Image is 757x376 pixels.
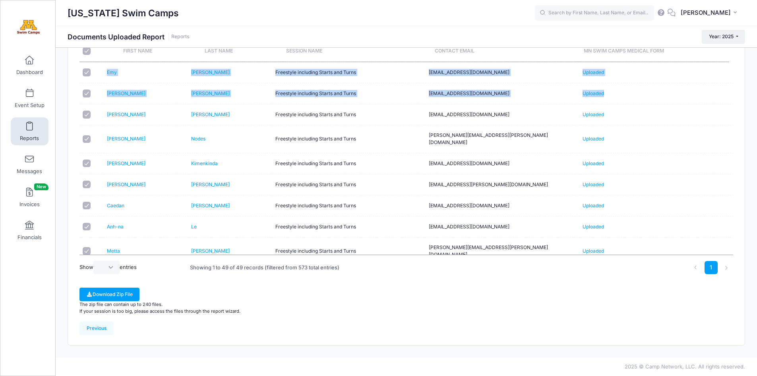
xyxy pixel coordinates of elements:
[272,216,426,238] td: Freestyle including Starts and Turns
[625,363,745,370] span: 2025 © Camp Network, LLC. All rights reserved.
[17,168,42,175] span: Messages
[20,135,39,142] span: Reports
[426,62,579,83] td: [EMAIL_ADDRESS][DOMAIN_NAME]
[11,84,48,112] a: Event Setup
[191,160,218,166] a: Kimenkinda
[34,183,48,190] span: New
[11,150,48,178] a: Messages
[68,4,179,22] h1: [US_STATE] Swim Camps
[79,261,137,274] label: Show entries
[107,160,145,166] a: [PERSON_NAME]
[79,301,733,315] div: The zip file can contain up to 240 files. If your session is too big, please access the files thr...
[283,41,432,62] th: Session Name: activate to sort column ascending
[191,136,205,142] a: Nodes
[79,288,139,301] button: Download Zip File
[191,248,230,254] a: [PERSON_NAME]
[17,234,42,241] span: Financials
[79,321,113,335] a: Previous
[426,238,579,265] td: [PERSON_NAME][EMAIL_ADDRESS][PERSON_NAME][DOMAIN_NAME]
[709,33,734,39] span: Year: 2025
[191,69,230,75] a: [PERSON_NAME]
[272,238,426,265] td: Freestyle including Starts and Turns
[191,111,230,117] a: [PERSON_NAME]
[11,51,48,79] a: Dashboard
[201,41,283,62] th: Last Name: activate to sort column ascending
[272,125,426,153] td: Freestyle including Starts and Turns
[426,216,579,238] td: [EMAIL_ADDRESS][DOMAIN_NAME]
[68,33,190,41] h1: Documents Uploaded Report
[107,224,124,230] a: Anh-na
[583,136,604,142] a: Uploaded
[535,5,654,21] input: Search by First Name, Last Name, or Email...
[191,181,230,187] a: [PERSON_NAME]
[583,111,604,117] a: Uploaded
[107,136,145,142] a: [PERSON_NAME]
[120,41,201,62] th: First Name: activate to sort column ascending
[583,203,604,208] a: Uploaded
[681,8,731,17] span: [PERSON_NAME]
[676,4,745,22] button: [PERSON_NAME]
[190,259,339,277] div: Showing 1 to 49 of 49 records (filtered from 573 total entries)
[14,12,43,42] img: Minnesota Swim Camps
[11,117,48,145] a: Reports
[583,181,604,187] a: Uploaded
[426,104,579,125] td: [EMAIL_ADDRESS][DOMAIN_NAME]
[272,104,426,125] td: Freestyle including Starts and Turns
[11,216,48,244] a: Financials
[702,30,745,43] button: Year: 2025
[272,174,426,195] td: Freestyle including Starts and Turns
[107,90,145,96] a: [PERSON_NAME]
[272,83,426,104] td: Freestyle including Starts and Turns
[15,102,45,109] span: Event Setup
[583,224,604,230] a: Uploaded
[171,34,190,40] a: Reports
[191,224,197,230] a: Le
[272,153,426,174] td: Freestyle including Starts and Turns
[426,125,579,153] td: [PERSON_NAME][EMAIL_ADDRESS][PERSON_NAME][DOMAIN_NAME]
[107,181,145,187] a: [PERSON_NAME]
[107,69,117,75] a: Emy
[583,160,604,166] a: Uploaded
[432,41,580,62] th: Contact Email: activate to sort column ascending
[583,248,604,254] a: Uploaded
[11,183,48,211] a: InvoicesNew
[426,153,579,174] td: [EMAIL_ADDRESS][DOMAIN_NAME]
[107,203,124,208] a: Caedan
[0,8,56,46] a: Minnesota Swim Camps
[583,90,604,96] a: Uploaded
[583,69,604,75] a: Uploaded
[93,261,120,274] select: Showentries
[426,195,579,216] td: [EMAIL_ADDRESS][DOMAIN_NAME]
[426,174,579,195] td: [EMAIL_ADDRESS][PERSON_NAME][DOMAIN_NAME]
[107,248,120,254] a: Metta
[581,41,729,62] th: MN Swim Camps Medical Form: activate to sort column ascending
[272,195,426,216] td: Freestyle including Starts and Turns
[191,90,230,96] a: [PERSON_NAME]
[19,201,40,208] span: Invoices
[272,62,426,83] td: Freestyle including Starts and Turns
[16,69,43,76] span: Dashboard
[426,83,579,104] td: [EMAIL_ADDRESS][DOMAIN_NAME]
[705,261,718,274] a: 1
[191,203,230,208] a: [PERSON_NAME]
[107,111,145,117] a: [PERSON_NAME]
